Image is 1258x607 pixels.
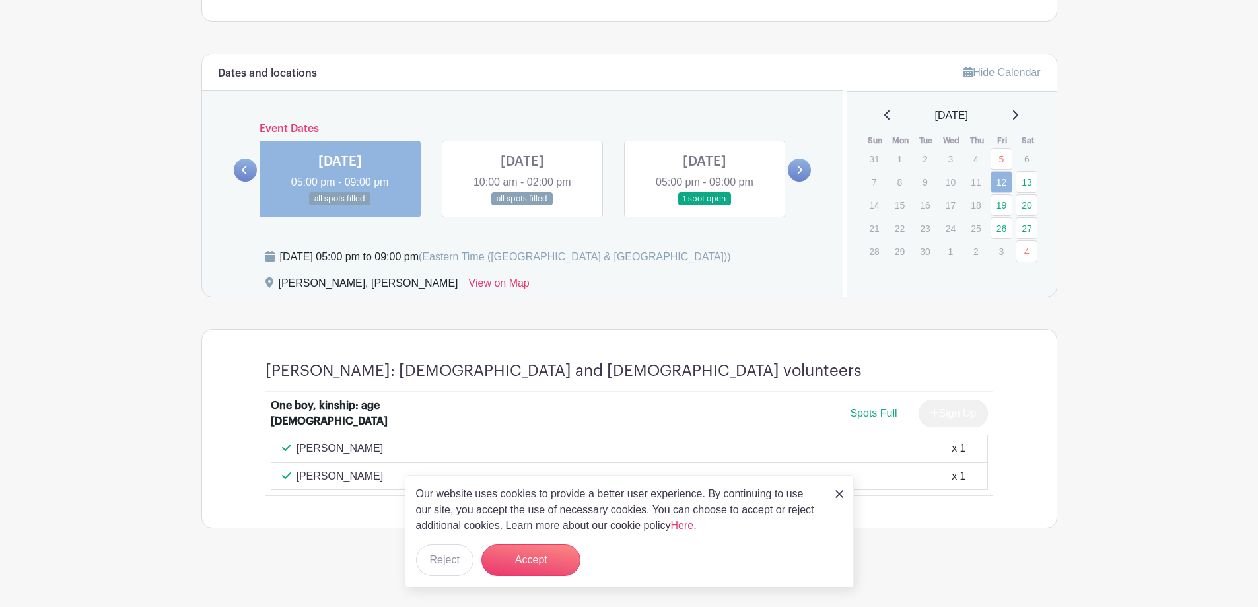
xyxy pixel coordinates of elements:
[940,218,961,238] p: 24
[469,275,530,297] a: View on Map
[940,241,961,262] p: 1
[863,195,885,215] p: 14
[863,149,885,169] p: 31
[913,134,939,147] th: Tue
[889,241,911,262] p: 29
[297,468,384,484] p: [PERSON_NAME]
[990,134,1016,147] th: Fri
[889,149,911,169] p: 1
[850,408,897,419] span: Spots Full
[279,275,458,297] div: [PERSON_NAME], [PERSON_NAME]
[940,172,961,192] p: 10
[280,249,731,265] div: [DATE] 05:00 pm to 09:00 pm
[863,172,885,192] p: 7
[991,217,1012,239] a: 26
[1016,194,1037,216] a: 20
[835,490,843,498] img: close_button-5f87c8562297e5c2d7936805f587ecaba9071eb48480494691a3f1689db116b3.svg
[416,544,473,576] button: Reject
[914,218,936,238] p: 23
[862,134,888,147] th: Sun
[952,468,965,484] div: x 1
[416,486,821,534] p: Our website uses cookies to provide a better user experience. By continuing to use our site, you ...
[964,134,990,147] th: Thu
[265,361,862,380] h4: [PERSON_NAME]: [DEMOGRAPHIC_DATA] and [DEMOGRAPHIC_DATA] volunteers
[889,218,911,238] p: 22
[218,67,317,80] h6: Dates and locations
[671,520,694,531] a: Here
[863,218,885,238] p: 21
[1016,149,1037,169] p: 6
[914,195,936,215] p: 16
[914,241,936,262] p: 30
[965,218,987,238] p: 25
[963,67,1040,78] a: Hide Calendar
[940,195,961,215] p: 17
[1016,240,1037,262] a: 4
[965,172,987,192] p: 11
[914,149,936,169] p: 2
[889,172,911,192] p: 8
[991,148,1012,170] a: 5
[863,241,885,262] p: 28
[991,171,1012,193] a: 12
[935,108,968,124] span: [DATE]
[914,172,936,192] p: 9
[940,149,961,169] p: 3
[939,134,965,147] th: Wed
[965,149,987,169] p: 4
[1016,217,1037,239] a: 27
[888,134,914,147] th: Mon
[952,441,965,456] div: x 1
[1016,171,1037,193] a: 13
[889,195,911,215] p: 15
[297,441,384,456] p: [PERSON_NAME]
[991,241,1012,262] p: 3
[271,398,435,429] div: One boy, kinship: age [DEMOGRAPHIC_DATA]
[257,123,788,135] h6: Event Dates
[481,544,580,576] button: Accept
[419,251,731,262] span: (Eastern Time ([GEOGRAPHIC_DATA] & [GEOGRAPHIC_DATA]))
[965,241,987,262] p: 2
[1015,134,1041,147] th: Sat
[965,195,987,215] p: 18
[991,194,1012,216] a: 19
